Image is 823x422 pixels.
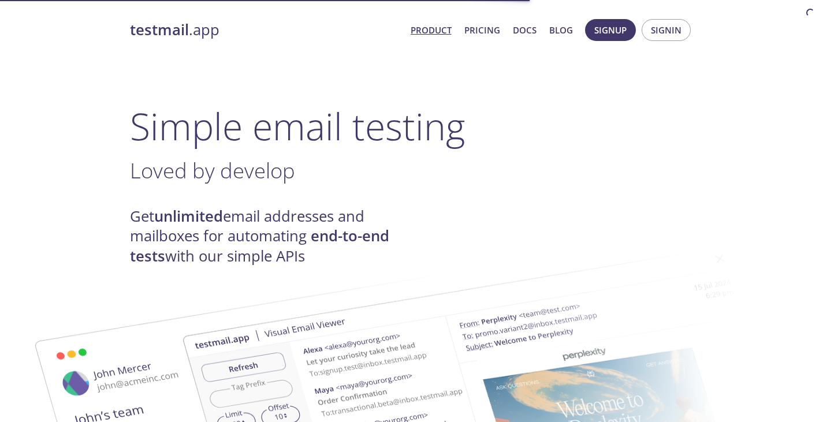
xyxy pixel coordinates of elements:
[411,23,452,38] a: Product
[549,23,573,38] a: Blog
[651,23,682,38] span: Signin
[154,206,223,226] strong: unlimited
[130,156,295,185] span: Loved by develop
[464,23,500,38] a: Pricing
[594,23,627,38] span: Signup
[513,23,537,38] a: Docs
[130,20,401,40] a: testmail.app
[585,19,636,41] button: Signup
[642,19,691,41] button: Signin
[130,226,389,266] strong: end-to-end tests
[130,104,694,148] h1: Simple email testing
[130,20,189,40] strong: testmail
[130,207,412,266] h4: Get email addresses and mailboxes for automating with our simple APIs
